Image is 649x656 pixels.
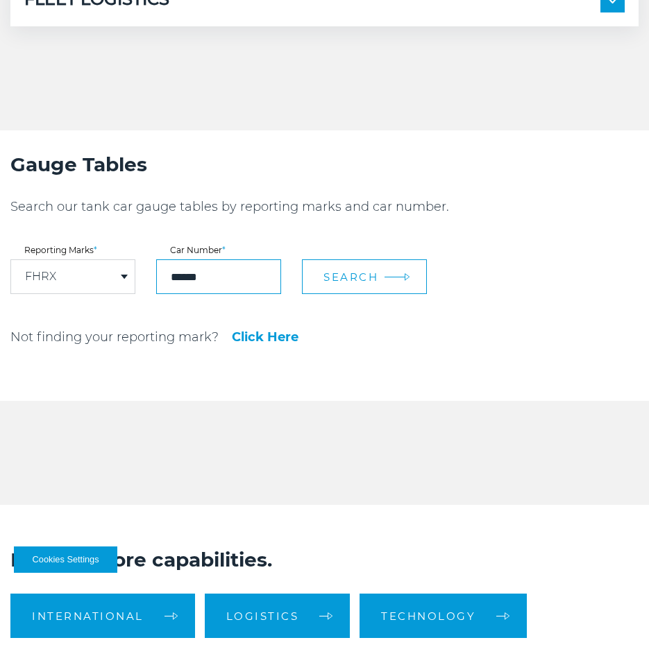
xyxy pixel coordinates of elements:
[226,611,299,621] span: Logistics
[232,331,298,343] a: Click Here
[580,589,649,656] iframe: Chat Widget
[205,594,351,638] a: Logistics arrow arrow
[10,246,135,254] label: Reporting Marks
[323,270,378,284] span: Search
[156,246,281,254] label: Car Number
[14,546,117,573] button: Cookies Settings
[580,589,649,656] div: Widget de chat
[405,273,410,281] img: arrow
[10,198,639,215] p: Search our tank car gauge tables by reporting marks and car number.
[25,271,56,282] a: FHRX
[10,594,195,638] a: International arrow arrow
[32,611,144,621] span: International
[10,151,639,178] h2: Gauge Tables
[381,611,475,621] span: Technology
[10,546,639,573] h2: Explore more capabilities.
[360,594,527,638] a: Technology arrow arrow
[302,259,427,294] button: Search arrow arrow
[10,329,219,345] p: Not finding your reporting mark?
